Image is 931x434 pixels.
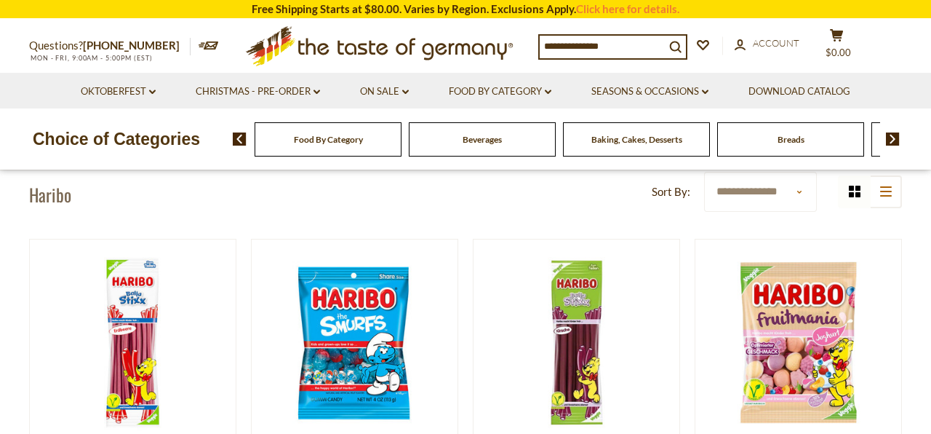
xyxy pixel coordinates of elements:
label: Sort By: [652,183,690,201]
a: Oktoberfest [81,84,156,100]
img: previous arrow [233,133,247,146]
h1: Haribo [29,184,71,205]
a: [PHONE_NUMBER] [83,39,180,52]
button: $0.00 [815,28,858,65]
span: Account [753,37,799,49]
a: Christmas - PRE-ORDER [196,84,320,100]
img: next arrow [886,133,900,146]
a: Food By Category [294,134,363,145]
a: Beverages [463,134,502,145]
a: Click here for details. [576,2,679,15]
p: Questions? [29,36,191,55]
a: On Sale [360,84,409,100]
span: MON - FRI, 9:00AM - 5:00PM (EST) [29,54,153,62]
a: Account [735,36,799,52]
a: Breads [778,134,804,145]
a: Download Catalog [748,84,850,100]
a: Seasons & Occasions [591,84,708,100]
a: Food By Category [449,84,551,100]
a: Baking, Cakes, Desserts [591,134,682,145]
span: $0.00 [826,47,851,58]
